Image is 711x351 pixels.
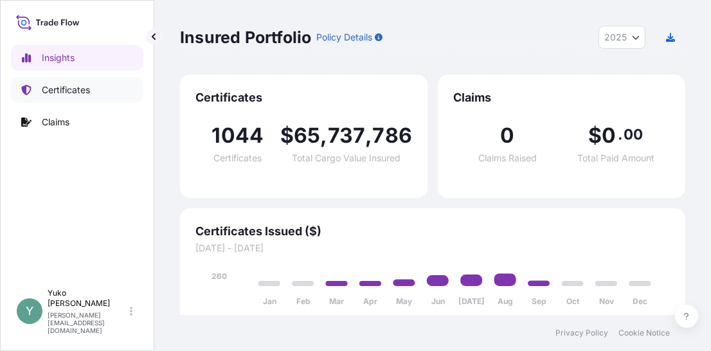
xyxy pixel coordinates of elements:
span: , [320,125,327,146]
tspan: Apr [363,297,377,307]
span: Claims Raised [478,154,537,163]
a: Certificates [11,77,143,103]
span: Total Paid Amount [577,154,654,163]
tspan: 260 [212,271,227,281]
span: 2025 [604,31,627,44]
span: 1044 [212,125,264,146]
tspan: Aug [498,297,513,307]
tspan: Feb [296,297,310,307]
tspan: Sep [532,297,546,307]
span: Certificates [213,154,262,163]
span: Y [26,305,33,318]
p: Policy Details [316,31,372,44]
span: $ [588,125,602,146]
span: 00 [624,129,643,139]
tspan: May [396,297,413,307]
a: Cookie Notice [618,328,670,338]
tspan: Dec [633,297,647,307]
tspan: Jun [431,297,445,307]
tspan: Oct [566,297,580,307]
button: Year Selector [598,26,645,49]
tspan: [DATE] [458,297,485,307]
tspan: Nov [599,297,615,307]
span: Certificates [195,90,412,105]
span: Total Cargo Value Insured [292,154,401,163]
tspan: Jan [263,297,276,307]
tspan: Mar [330,297,345,307]
span: , [365,125,372,146]
span: 737 [328,125,366,146]
span: . [618,129,622,139]
p: Insights [42,51,75,64]
span: 65 [294,125,320,146]
span: 0 [602,125,616,146]
p: Yuko [PERSON_NAME] [48,288,127,309]
span: 0 [500,125,514,146]
p: Certificates [42,84,90,96]
span: Certificates Issued ($) [195,224,670,239]
a: Insights [11,45,143,71]
p: [PERSON_NAME][EMAIL_ADDRESS][DOMAIN_NAME] [48,311,127,334]
a: Claims [11,109,143,135]
span: 786 [372,125,412,146]
a: Privacy Policy [555,328,608,338]
p: Insured Portfolio [180,27,311,48]
p: Claims [42,116,69,129]
span: [DATE] - [DATE] [195,242,670,255]
span: $ [280,125,294,146]
span: Claims [453,90,670,105]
